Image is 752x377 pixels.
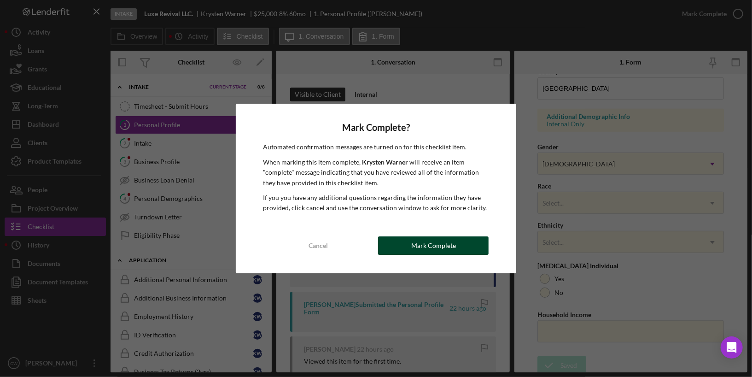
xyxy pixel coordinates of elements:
div: Cancel [309,236,328,255]
h4: Mark Complete? [263,122,489,133]
button: Mark Complete [378,236,489,255]
p: When marking this item complete, will receive an item "complete" message indicating that you have... [263,157,489,188]
div: Open Intercom Messenger [721,336,743,359]
b: Krysten Warner [362,158,408,166]
button: Cancel [263,236,374,255]
p: Automated confirmation messages are turned on for this checklist item. [263,142,489,152]
div: Mark Complete [411,236,456,255]
p: If you you have any additional questions regarding the information they have provided, click canc... [263,193,489,213]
